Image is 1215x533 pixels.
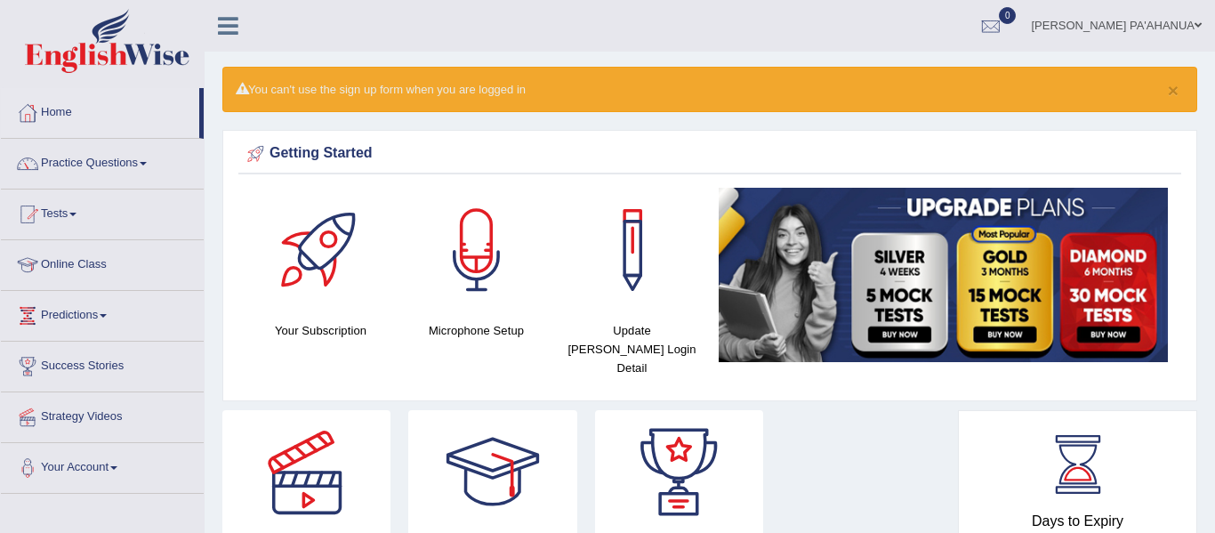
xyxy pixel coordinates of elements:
h4: Days to Expiry [978,513,1177,529]
div: Getting Started [243,141,1177,167]
a: Predictions [1,291,204,335]
img: small5.jpg [719,188,1168,361]
a: Strategy Videos [1,392,204,437]
a: Success Stories [1,342,204,386]
a: Your Account [1,443,204,488]
div: You can't use the sign up form when you are logged in [222,67,1197,112]
a: Practice Questions [1,139,204,183]
button: × [1168,81,1179,100]
h4: Your Subscription [252,321,390,340]
a: Online Class [1,240,204,285]
a: Tests [1,190,204,234]
span: 0 [999,7,1017,24]
a: Home [1,88,199,133]
h4: Microphone Setup [407,321,545,340]
h4: Update [PERSON_NAME] Login Detail [563,321,701,377]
